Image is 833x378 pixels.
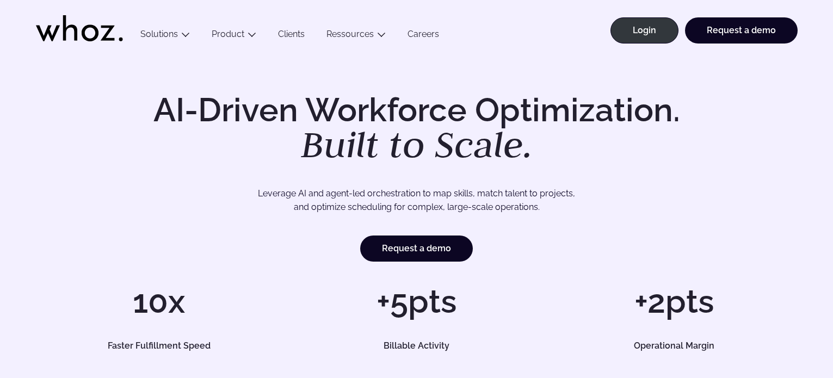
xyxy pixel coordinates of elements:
a: Request a demo [685,17,798,44]
button: Solutions [129,29,201,44]
h1: 10x [36,285,282,318]
h5: Billable Activity [306,342,528,350]
a: Product [212,29,244,39]
a: Login [610,17,678,44]
h1: AI-Driven Workforce Optimization. [138,94,695,163]
a: Ressources [326,29,374,39]
button: Product [201,29,267,44]
h1: +5pts [293,285,540,318]
p: Leverage AI and agent-led orchestration to map skills, match talent to projects, and optimize sch... [74,187,760,214]
em: Built to Scale. [301,120,533,168]
h1: +2pts [551,285,797,318]
a: Clients [267,29,316,44]
a: Request a demo [360,236,473,262]
h5: Faster Fulfillment Speed [48,342,270,350]
a: Careers [397,29,450,44]
h5: Operational Margin [563,342,785,350]
button: Ressources [316,29,397,44]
